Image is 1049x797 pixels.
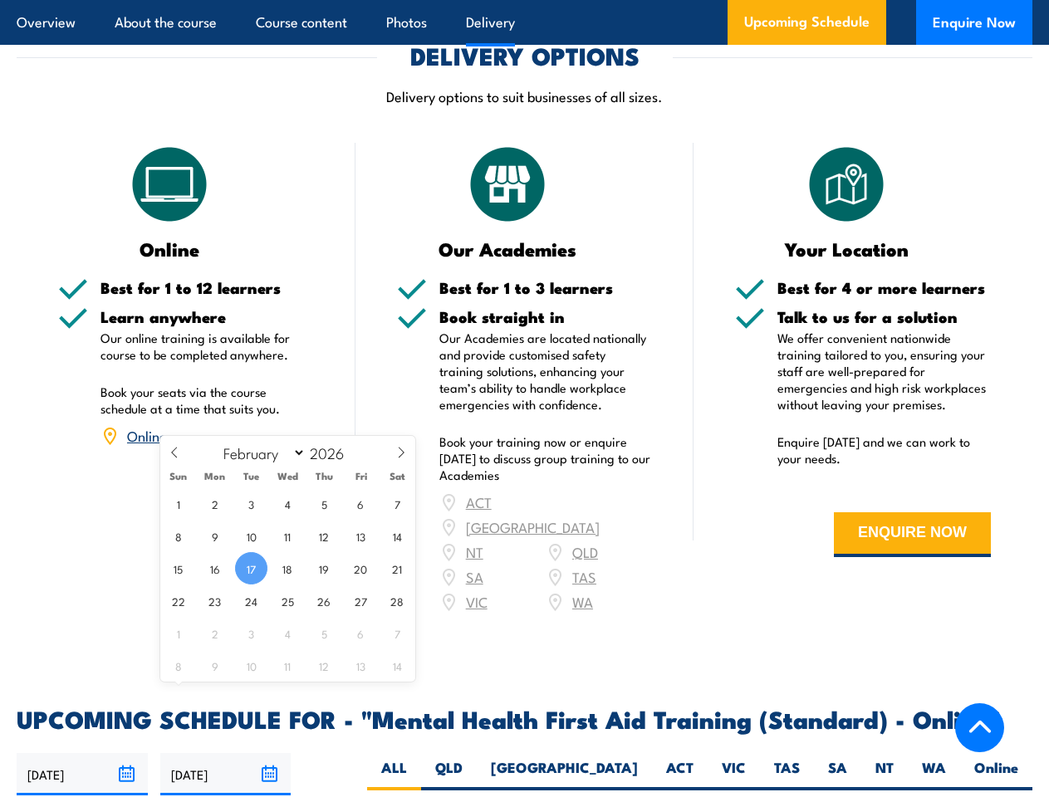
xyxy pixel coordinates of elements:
[908,758,960,790] label: WA
[308,552,341,584] span: February 19, 2026
[777,330,991,413] p: We offer convenient nationwide training tailored to you, ensuring your staff are well-prepared fo...
[439,433,653,483] p: Book your training now or enquire [DATE] to discuss group training to our Academies
[439,309,653,325] h5: Book straight in
[381,617,414,649] span: March 7, 2026
[345,617,377,649] span: March 6, 2026
[477,758,652,790] label: [GEOGRAPHIC_DATA]
[760,758,814,790] label: TAS
[272,617,304,649] span: March 4, 2026
[272,487,304,520] span: February 4, 2026
[162,487,194,520] span: February 1, 2026
[100,280,314,296] h5: Best for 1 to 12 learners
[162,617,194,649] span: March 1, 2026
[308,617,341,649] span: March 5, 2026
[162,649,194,682] span: March 8, 2026
[345,520,377,552] span: February 13, 2026
[308,520,341,552] span: February 12, 2026
[197,471,233,482] span: Mon
[708,758,760,790] label: VIC
[162,552,194,584] span: February 15, 2026
[100,330,314,363] p: Our online training is available for course to be completed anywhere.
[777,433,991,467] p: Enquire [DATE] and we can work to your needs.
[381,584,414,617] span: February 28, 2026
[162,584,194,617] span: February 22, 2026
[834,512,991,557] button: ENQUIRE NOW
[861,758,908,790] label: NT
[127,425,167,445] a: Online
[306,443,360,462] input: Year
[272,552,304,584] span: February 18, 2026
[777,309,991,325] h5: Talk to us for a solution
[652,758,708,790] label: ACT
[100,309,314,325] h5: Learn anywhere
[439,330,653,413] p: Our Academies are located nationally and provide customised safety training solutions, enhancing ...
[199,584,231,617] span: February 23, 2026
[421,758,477,790] label: QLD
[343,471,380,482] span: Fri
[308,649,341,682] span: March 12, 2026
[777,280,991,296] h5: Best for 4 or more learners
[233,471,270,482] span: Tue
[345,584,377,617] span: February 27, 2026
[272,584,304,617] span: February 25, 2026
[367,758,421,790] label: ALL
[270,471,306,482] span: Wed
[199,520,231,552] span: February 9, 2026
[272,649,304,682] span: March 11, 2026
[199,617,231,649] span: March 2, 2026
[199,487,231,520] span: February 2, 2026
[235,617,267,649] span: March 3, 2026
[160,471,197,482] span: Sun
[814,758,861,790] label: SA
[215,442,306,463] select: Month
[17,707,1032,729] h2: UPCOMING SCHEDULE FOR - "Mental Health First Aid Training (Standard) - Online"
[235,487,267,520] span: February 3, 2026
[308,584,341,617] span: February 26, 2026
[199,552,231,584] span: February 16, 2026
[235,552,267,584] span: February 17, 2026
[381,520,414,552] span: February 14, 2026
[100,384,314,417] p: Book your seats via the course schedule at a time that suits you.
[735,239,958,258] h3: Your Location
[17,86,1032,105] p: Delivery options to suit businesses of all sizes.
[345,552,377,584] span: February 20, 2026
[381,487,414,520] span: February 7, 2026
[199,649,231,682] span: March 9, 2026
[162,520,194,552] span: February 8, 2026
[160,753,292,795] input: To date
[235,520,267,552] span: February 10, 2026
[410,44,640,66] h2: DELIVERY OPTIONS
[235,649,267,682] span: March 10, 2026
[306,471,343,482] span: Thu
[381,649,414,682] span: March 14, 2026
[960,758,1032,790] label: Online
[380,471,416,482] span: Sat
[58,239,281,258] h3: Online
[308,487,341,520] span: February 5, 2026
[345,649,377,682] span: March 13, 2026
[235,584,267,617] span: February 24, 2026
[381,552,414,584] span: February 21, 2026
[272,520,304,552] span: February 11, 2026
[397,239,620,258] h3: Our Academies
[439,280,653,296] h5: Best for 1 to 3 learners
[345,487,377,520] span: February 6, 2026
[17,753,148,795] input: From date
